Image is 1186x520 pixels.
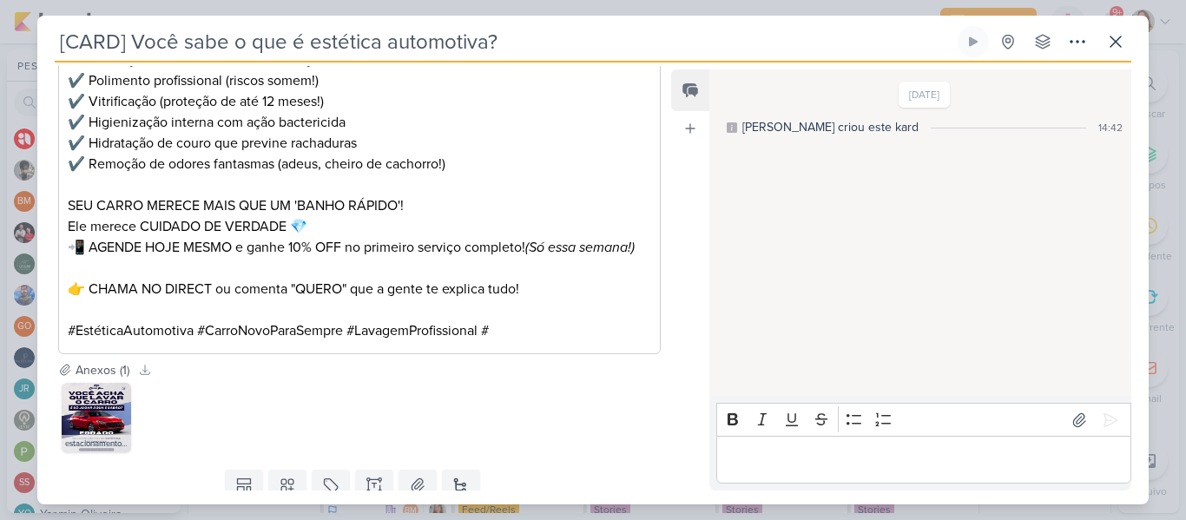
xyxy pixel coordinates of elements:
input: Kard Sem Título [55,26,954,57]
p: #EstéticaAutomotiva #CarroNovoParaSempre #LavagemProfissional # [68,320,651,341]
div: 14:42 [1098,120,1123,135]
i: (Só essa semana!) [525,239,635,256]
p: 👉 CHAMA NO DIRECT ou comenta "QUERO" que a gente te explica tudo! [68,279,651,299]
img: 7HM09wpwnhwfXEpptW4wT3orXKMazPtqlgUtu6lQ.png [62,383,131,452]
div: estacionamento novo formato.png [62,435,131,452]
div: Anexos (1) [76,361,129,379]
p: SEU CARRO MERECE MAIS QUE UM 'BANHO RÁPIDO'! Ele merece CUIDADO DE VERDADE 💎 [68,195,651,237]
div: Ligar relógio [966,35,980,49]
p: 📲 AGENDE HOJE MESMO e ganhe 10% OFF no primeiro serviço completo! [68,237,651,258]
div: [PERSON_NAME] criou este kard [742,118,919,136]
div: Editor editing area: main [716,436,1131,484]
div: Editor toolbar [716,403,1131,437]
p: 👉 SERVIÇOS QUE FAZEM A DIFERENÇA: ✔️ Polimento profissional (riscos somem!) ✔️ Vitrificação (prot... [68,49,651,174]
